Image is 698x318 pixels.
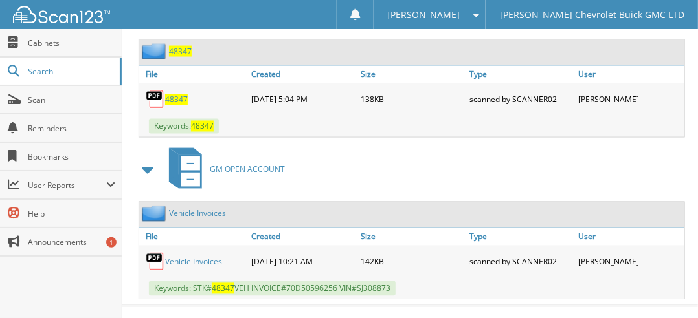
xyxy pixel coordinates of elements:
img: folder2.png [142,206,169,222]
img: folder2.png [142,43,169,59]
div: scanned by SCANNER02 [466,249,575,275]
span: User Reports [28,180,106,191]
span: Search [28,66,113,77]
span: Keywords: [149,119,219,134]
div: [PERSON_NAME] [576,249,684,275]
span: Help [28,208,115,219]
span: GM OPEN ACCOUNT [210,164,285,175]
span: Bookmarks [28,151,115,162]
a: Vehicle Invoices [169,208,226,219]
span: Reminders [28,123,115,134]
span: Announcements [28,237,115,248]
a: Created [248,228,357,246]
span: 48347 [212,283,234,294]
div: scanned by SCANNER02 [466,87,575,112]
a: Type [466,66,575,83]
img: PDF.png [146,252,165,271]
div: [DATE] 5:04 PM [248,87,357,112]
a: 48347 [169,46,192,57]
span: Keywords: STK# VEH INVOICE#70D50596256 VIN#SJ308873 [149,281,396,296]
a: User [576,66,684,83]
span: Scan [28,94,115,105]
div: [DATE] 10:21 AM [248,249,357,275]
a: Vehicle Invoices [165,257,222,268]
img: scan123-logo-white.svg [13,6,110,23]
div: 1 [106,237,117,248]
a: Size [357,228,466,246]
span: 48347 [191,121,214,132]
span: [PERSON_NAME] [388,11,460,19]
a: GM OPEN ACCOUNT [161,144,285,195]
a: Type [466,228,575,246]
a: User [576,228,684,246]
img: PDF.png [146,90,165,109]
div: [PERSON_NAME] [576,87,684,112]
span: Cabinets [28,37,115,48]
div: 138KB [357,87,466,112]
div: 142KB [357,249,466,275]
a: File [139,66,248,83]
a: 48347 [165,94,188,105]
a: Created [248,66,357,83]
a: Size [357,66,466,83]
a: File [139,228,248,246]
span: [PERSON_NAME] Chevrolet Buick GMC LTD [500,11,684,19]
